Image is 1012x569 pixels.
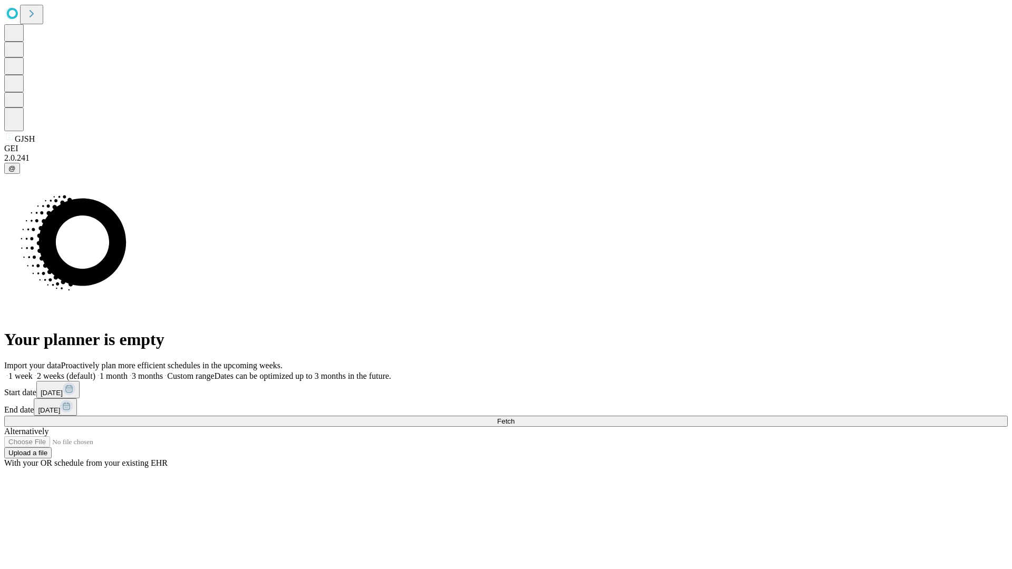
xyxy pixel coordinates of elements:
span: [DATE] [41,389,63,397]
span: 1 month [100,371,128,380]
span: 3 months [132,371,163,380]
button: Upload a file [4,447,52,458]
button: @ [4,163,20,174]
span: Fetch [497,417,514,425]
div: End date [4,398,1008,416]
h1: Your planner is empty [4,330,1008,349]
span: [DATE] [38,406,60,414]
div: 2.0.241 [4,153,1008,163]
span: GJSH [15,134,35,143]
span: Proactively plan more efficient schedules in the upcoming weeks. [61,361,283,370]
button: Fetch [4,416,1008,427]
div: Start date [4,381,1008,398]
span: Dates can be optimized up to 3 months in the future. [215,371,391,380]
span: 2 weeks (default) [37,371,95,380]
span: Import your data [4,361,61,370]
button: [DATE] [36,381,80,398]
span: Alternatively [4,427,48,436]
span: 1 week [8,371,33,380]
button: [DATE] [34,398,77,416]
div: GEI [4,144,1008,153]
span: With your OR schedule from your existing EHR [4,458,168,467]
span: Custom range [167,371,214,380]
span: @ [8,164,16,172]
